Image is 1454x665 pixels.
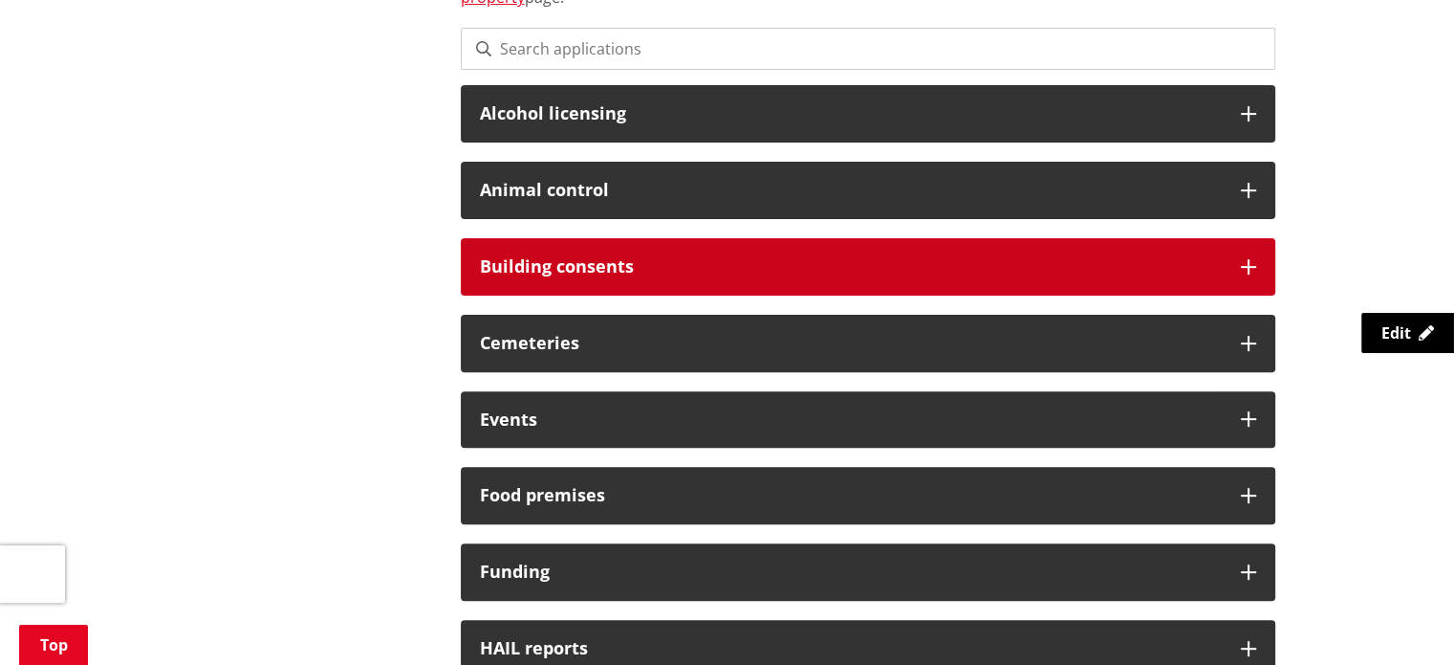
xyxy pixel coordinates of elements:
h3: Cemeteries [480,334,1222,353]
h3: Events [480,410,1222,430]
h3: Alcohol licensing [480,104,1222,123]
span: Edit [1381,322,1411,344]
h3: Animal control [480,181,1222,200]
h3: Food premises [480,486,1222,505]
h3: HAIL reports [480,639,1222,658]
a: Top [19,625,88,665]
h3: Funding [480,563,1222,582]
input: Search applications [461,28,1275,70]
iframe: Messenger Launcher [1366,585,1435,654]
h3: Building consents [480,257,1222,277]
a: Edit [1361,313,1454,353]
